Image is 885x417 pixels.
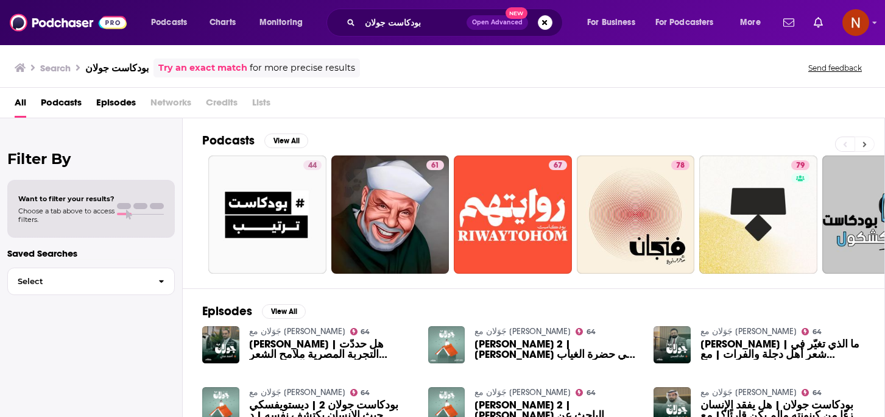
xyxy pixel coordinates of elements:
button: open menu [251,13,319,32]
button: open menu [647,13,732,32]
h2: Episodes [202,304,252,319]
a: جَوَلان مع محمد الشثري [700,326,797,337]
span: Open Advanced [472,20,523,26]
img: Podchaser - Follow, Share and Rate Podcasts [10,11,127,34]
h2: Podcasts [202,133,255,148]
button: open menu [732,13,776,32]
span: 64 [587,329,596,335]
a: 78 [671,160,689,170]
span: For Podcasters [655,14,714,31]
a: Try an exact match [158,61,247,75]
h2: Filter By [7,150,175,168]
span: More [740,14,761,31]
span: 64 [813,329,822,335]
a: جَوَلان مع محمد الشثري [474,387,571,397]
p: Saved Searches [7,248,175,259]
span: Lists [252,93,270,118]
a: Episodes [96,93,136,118]
a: جَوَلان مع محمد الشثري [249,387,345,397]
a: 61 [426,160,444,170]
a: 61 [331,155,450,274]
a: بودكاست جولان | هل حددّت التجربة المصرية ملامح الشعر العربي؟| مع أحمد مدني [249,339,414,360]
a: 64 [802,328,822,335]
a: 67 [454,155,572,274]
span: 44 [308,160,317,172]
span: 78 [676,160,685,172]
span: 67 [554,160,562,172]
span: Select [8,277,149,285]
button: Show profile menu [842,9,869,36]
a: 64 [350,328,370,335]
span: Logged in as AdelNBM [842,9,869,36]
a: EpisodesView All [202,304,306,319]
a: Show notifications dropdown [809,12,828,33]
a: 44 [303,160,322,170]
span: Monitoring [259,14,303,31]
a: 64 [350,389,370,396]
span: 64 [361,390,370,396]
a: 64 [802,389,822,396]
h3: Search [40,62,71,74]
button: Send feedback [805,63,866,73]
span: 64 [587,390,596,396]
span: Networks [150,93,191,118]
input: Search podcasts, credits, & more... [360,13,467,32]
span: [PERSON_NAME] | هل حددّت التجربة المصرية ملامح الشعر العربي؟| مع [PERSON_NAME] [249,339,414,360]
span: New [506,7,527,19]
button: Open AdvancedNew [467,15,528,30]
button: open menu [143,13,203,32]
span: Charts [210,14,236,31]
a: 67 [549,160,567,170]
span: Podcasts [151,14,187,31]
img: بودكاست جولان | هل حددّت التجربة المصرية ملامح الشعر العربي؟| مع أحمد مدني [202,326,239,363]
button: View All [262,304,306,319]
a: جَوَلان مع محمد الشثري [700,387,797,397]
a: بودكاست جولان 2 | محمود درويش في حضرة الغياب | أحمد عبدالحنان [474,339,639,360]
a: 64 [576,389,596,396]
span: for more precise results [250,61,355,75]
span: 64 [361,329,370,335]
a: 79 [699,155,817,274]
a: بودكاست جولان | ما الذي تغيّر في شعر أهل دجلة والفرات | مع خالد الحسن [700,339,865,360]
span: Credits [206,93,238,118]
span: 79 [796,160,805,172]
span: [PERSON_NAME] | ما الذي تغيّر في شعر أهل دجلة والفرات | مع [PERSON_NAME] [700,339,865,360]
a: Charts [202,13,243,32]
a: Podcasts [41,93,82,118]
button: Select [7,268,175,295]
h3: بودكاست جولان [85,62,149,74]
a: 44 [208,155,326,274]
button: open menu [579,13,651,32]
span: [PERSON_NAME] 2 | [PERSON_NAME] في حضرة الغياب | [PERSON_NAME] [474,339,639,360]
a: All [15,93,26,118]
a: جَوَلان مع محمد الشثري [474,326,571,337]
div: Search podcasts, credits, & more... [338,9,574,37]
img: بودكاست جولان | ما الذي تغيّر في شعر أهل دجلة والفرات | مع خالد الحسن [654,326,691,363]
button: View All [264,134,308,148]
span: 61 [431,160,439,172]
a: 64 [576,328,596,335]
span: 64 [813,390,822,396]
a: 78 [577,155,695,274]
a: جَوَلان مع محمد الشثري [249,326,345,337]
a: Show notifications dropdown [778,12,799,33]
span: For Business [587,14,635,31]
a: PodcastsView All [202,133,308,148]
span: Choose a tab above to access filters. [18,207,115,224]
img: بودكاست جولان 2 | محمود درويش في حضرة الغياب | أحمد عبدالحنان [428,326,465,363]
a: 79 [791,160,809,170]
span: Want to filter your results? [18,194,115,203]
img: User Profile [842,9,869,36]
